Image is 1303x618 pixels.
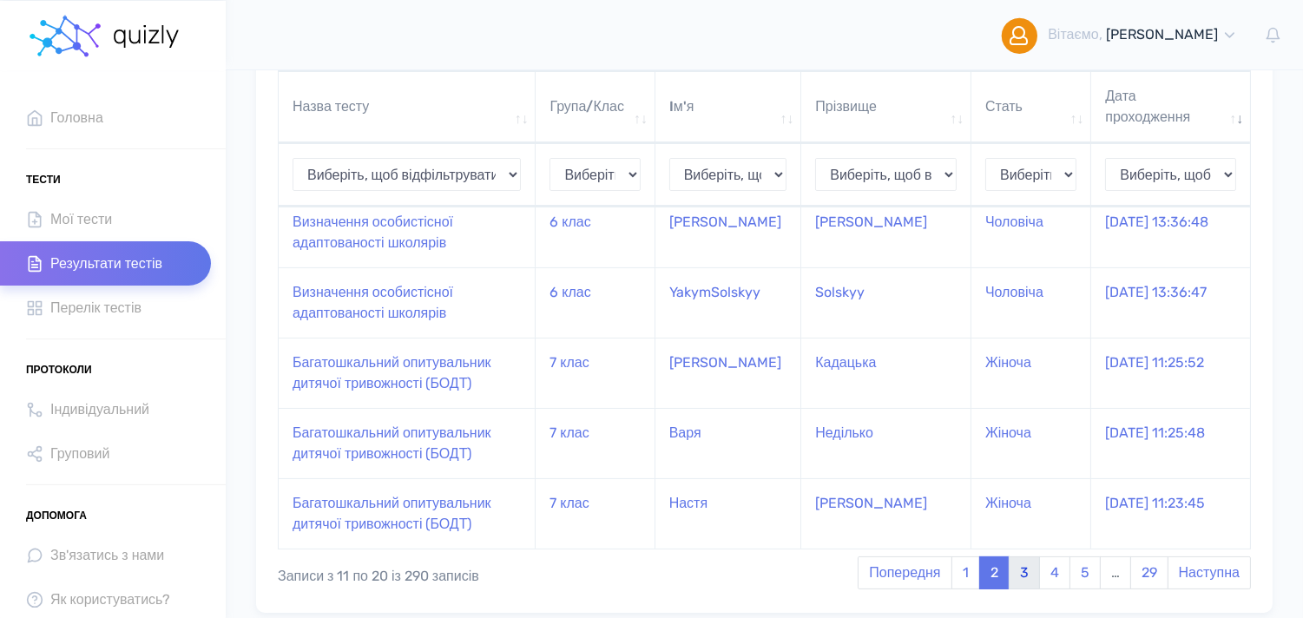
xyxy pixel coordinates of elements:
[1091,478,1250,549] td: [DATE] 11:23:45
[1091,71,1250,143] th: Дата проходження: активувати для сортування стовпців за зростанням
[971,408,1091,478] td: Жіноча
[971,197,1091,267] td: Чоловіча
[801,197,971,267] td: [PERSON_NAME]
[951,556,980,589] a: 1
[801,478,971,549] td: [PERSON_NAME]
[536,197,655,267] td: 6 клас
[50,252,162,275] span: Результати тестів
[1130,556,1168,589] a: 29
[50,207,112,231] span: Мої тести
[26,167,61,193] span: Тести
[1091,408,1250,478] td: [DATE] 11:25:48
[655,478,802,549] td: Настя
[50,442,109,465] span: Груповий
[655,338,802,408] td: [PERSON_NAME]
[50,543,164,567] span: Зв'язатись з нами
[279,197,536,267] td: Визначення особистісної адаптованості школярів
[858,556,951,589] a: Попередня
[1009,556,1040,589] a: 3
[112,25,182,48] img: homepage
[1091,267,1250,338] td: [DATE] 13:36:47
[971,71,1091,143] th: Стать: активувати для сортування стовпців за зростанням
[655,197,802,267] td: [PERSON_NAME]
[536,71,655,143] th: Група/Клас: активувати для сортування стовпців за зростанням
[279,478,536,549] td: Багатошкальний опитувальник дитячої тривожності (БОДТ)
[1168,556,1251,589] a: Наступна
[279,338,536,408] td: Багатошкальний опитувальник дитячої тривожності (БОДТ)
[801,267,971,338] td: Solskyy
[50,398,149,421] span: Індивідуальний
[979,556,1010,589] a: 2
[1069,556,1101,589] a: 5
[971,478,1091,549] td: Жіноча
[801,71,971,143] th: Прізвище: активувати для сортування стовпців за зростанням
[50,106,103,129] span: Головна
[971,338,1091,408] td: Жіноча
[655,71,802,143] th: Iм'я: активувати для сортування стовпців за зростанням
[536,338,655,408] td: 7 клас
[1039,556,1070,589] a: 4
[801,338,971,408] td: Кадацька
[536,478,655,549] td: 7 клас
[1091,197,1250,267] td: [DATE] 13:36:48
[26,357,92,383] span: Протоколи
[801,408,971,478] td: Неділько
[971,267,1091,338] td: Чоловіча
[278,555,670,588] div: Записи з 11 по 20 із 290 записів
[26,503,87,529] span: Допомога
[50,588,170,611] span: Як користуватись?
[536,267,655,338] td: 6 клас
[655,408,802,478] td: Варя
[1091,338,1250,408] td: [DATE] 11:25:52
[1106,26,1218,43] span: [PERSON_NAME]
[279,71,536,143] th: Назва тесту: активувати для сортування стовпців за зростанням
[536,408,655,478] td: 7 клас
[655,267,802,338] td: YakymSolskyy
[50,296,141,319] span: Перелік тестів
[279,408,536,478] td: Багатошкальний опитувальник дитячої тривожності (БОДТ)
[279,267,536,338] td: Визначення особистісної адаптованості школярів
[26,1,182,70] a: homepage homepage
[26,10,104,62] img: homepage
